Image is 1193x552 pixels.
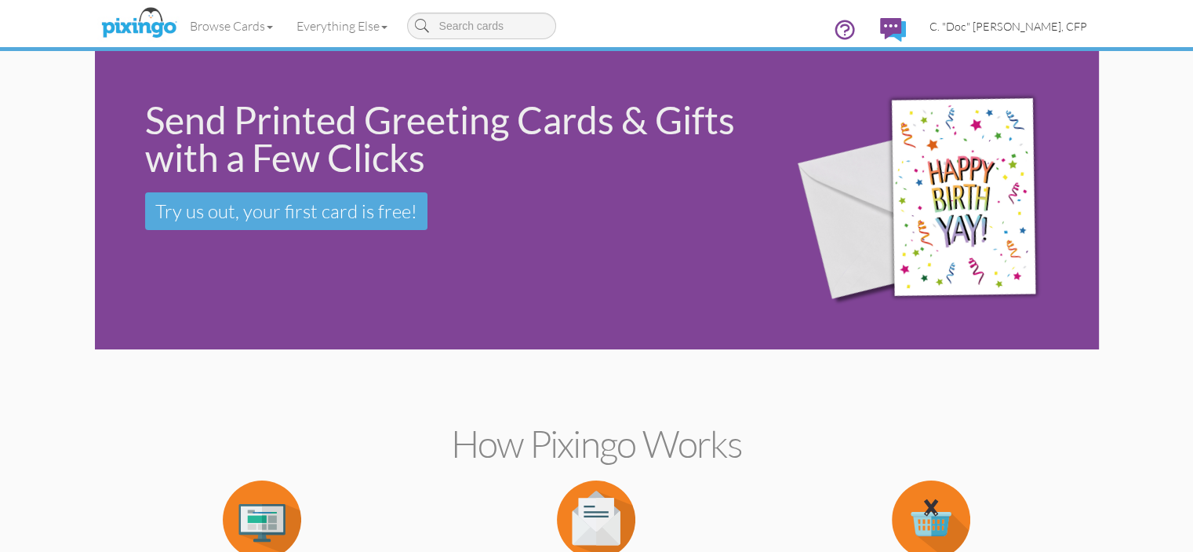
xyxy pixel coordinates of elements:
span: Try us out, your first card is free! [155,199,417,223]
input: Search cards [407,13,556,39]
h2: How Pixingo works [122,423,1071,465]
img: 942c5090-71ba-4bfc-9a92-ca782dcda692.png [773,55,1094,346]
div: Send Printed Greeting Cards & Gifts with a Few Clicks [145,101,751,177]
a: Browse Cards [178,6,285,46]
a: Try us out, your first card is free! [145,192,427,230]
span: C. "Doc" [PERSON_NAME], CFP [929,20,1087,33]
a: C. "Doc" [PERSON_NAME], CFP [918,6,1099,46]
a: Everything Else [285,6,399,46]
img: pixingo logo [97,4,180,43]
img: comments.svg [880,18,906,42]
